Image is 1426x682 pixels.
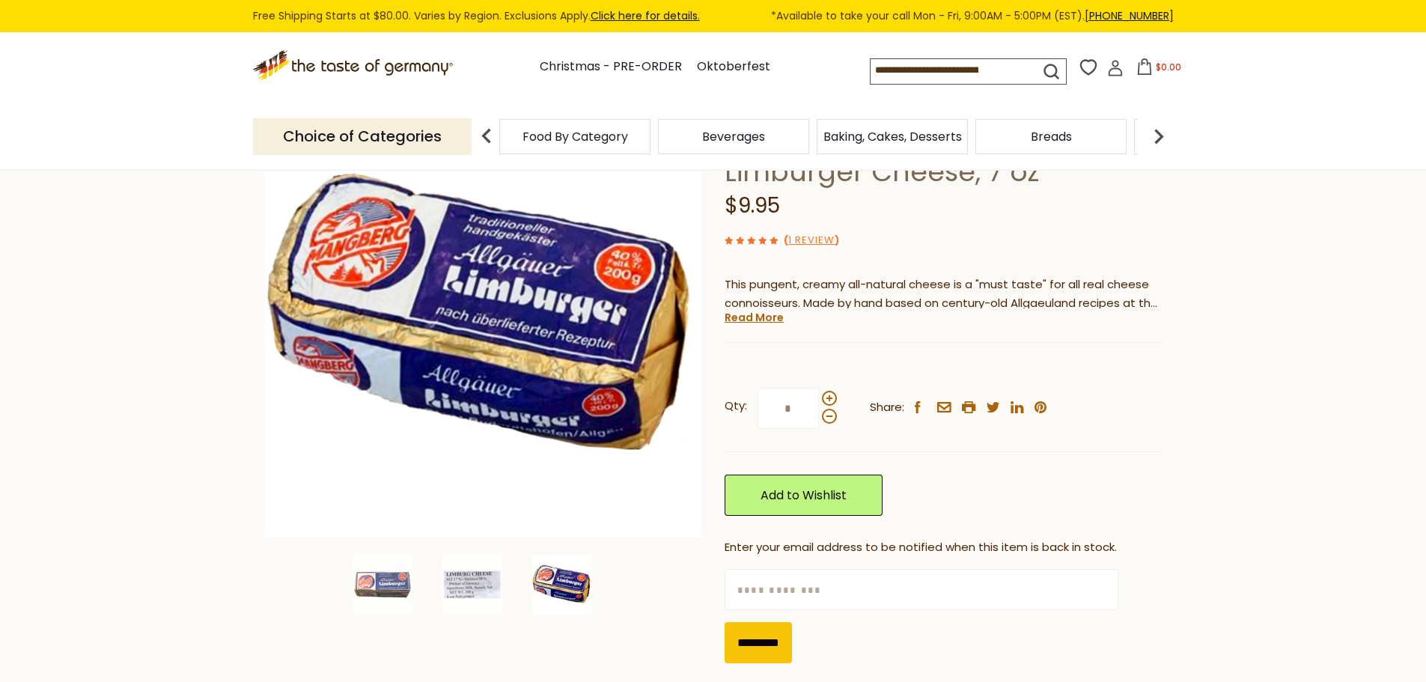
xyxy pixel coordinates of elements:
[702,131,765,142] a: Beverages
[870,398,904,417] span: Share:
[788,233,835,249] a: 1 Review
[1127,58,1190,81] button: $0.00
[1085,8,1174,23] a: [PHONE_NUMBER]
[472,121,502,151] img: previous arrow
[725,275,1163,313] p: This pungent, creamy all-natural cheese is a "must taste" for all real cheese connoisseurs. Made ...
[725,191,780,220] span: $9.95
[253,118,472,155] p: Choice of Categories
[771,7,1174,25] span: *Available to take your call Mon - Fri, 9:00AM - 5:00PM (EST).
[540,57,682,77] a: Christmas - PRE-ORDER
[532,555,592,615] img: Mangberg Orginal Bavarian Limburger Cheese, 7 oz
[758,388,819,429] input: Qty:
[1031,131,1072,142] a: Breads
[725,397,747,415] strong: Qty:
[725,538,1163,557] div: Enter your email address to be notified when this item is back in stock.
[725,121,1163,189] h1: Mangberg Orginal Bavarian Limburger Cheese, 7 oz
[591,8,700,23] a: Click here for details.
[253,7,1174,25] div: Free Shipping Starts at $80.00. Varies by Region. Exclusions Apply.
[353,555,412,615] img: Mangberg Orginal Bavarian Limburger Cheese, 7 oz
[442,555,502,615] img: Mangberg Orginal Bavarian Limburger Cheese, 7 oz
[1144,121,1174,151] img: next arrow
[1156,61,1181,73] span: $0.00
[725,475,883,516] a: Add to Wishlist
[823,131,962,142] a: Baking, Cakes, Desserts
[784,233,839,247] span: ( )
[264,99,702,537] img: Mangberg Orginal Bavarian Limburger Cheese, 7 oz
[725,310,784,325] a: Read More
[697,57,770,77] a: Oktoberfest
[522,131,628,142] a: Food By Category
